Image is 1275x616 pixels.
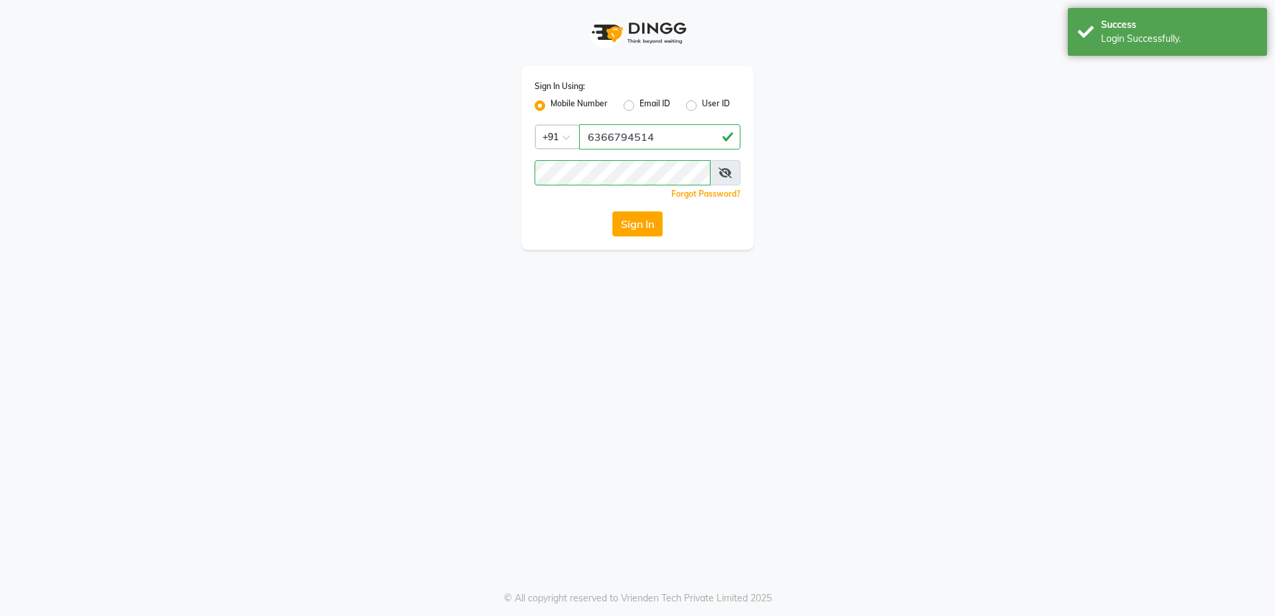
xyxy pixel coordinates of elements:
div: Success [1101,18,1257,32]
div: Login Successfully. [1101,32,1257,46]
label: User ID [702,98,730,114]
label: Mobile Number [551,98,608,114]
label: Sign In Using: [535,80,585,92]
label: Email ID [639,98,670,114]
button: Sign In [612,211,663,237]
img: logo1.svg [584,13,691,52]
input: Username [579,124,740,150]
a: Forgot Password? [671,189,740,199]
input: Username [535,160,711,185]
